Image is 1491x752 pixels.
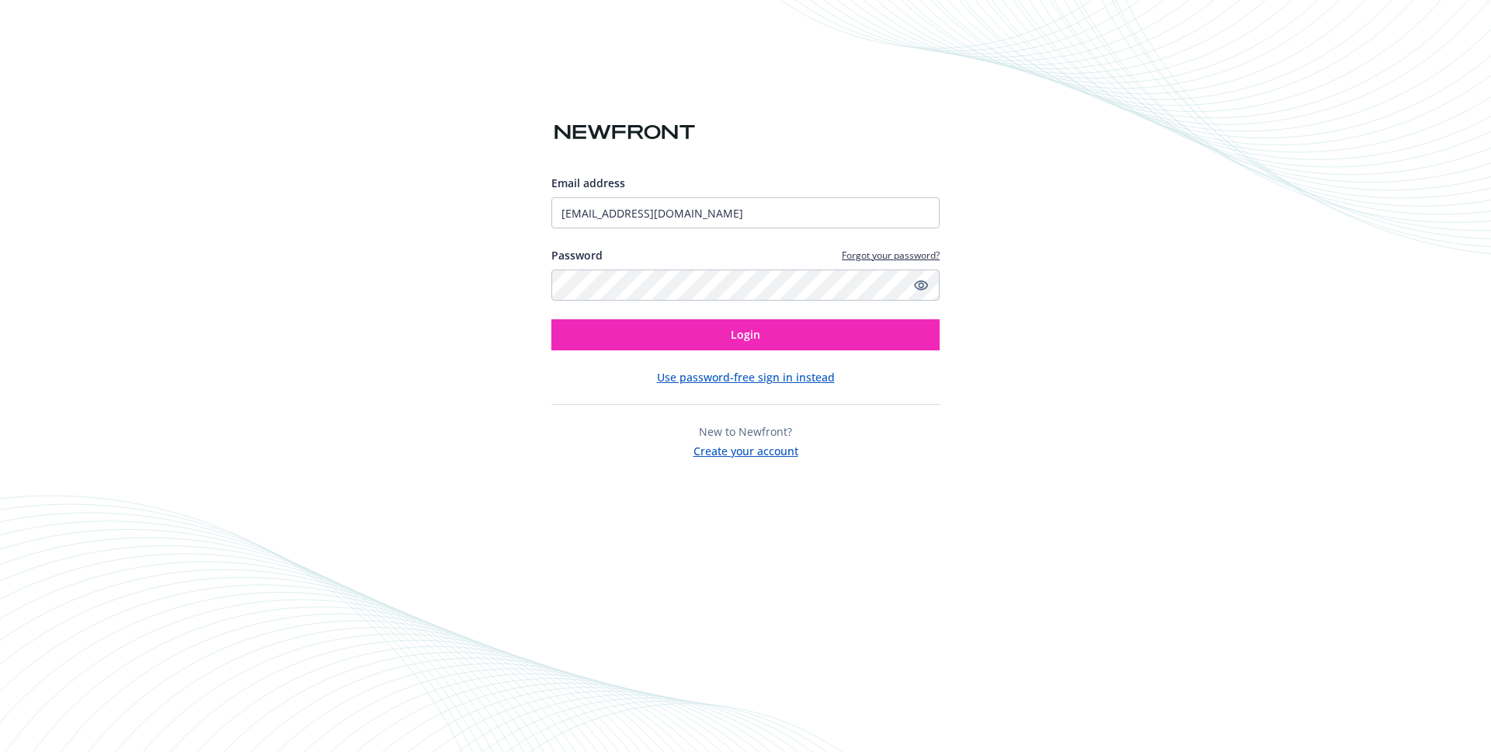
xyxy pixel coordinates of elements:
img: Newfront logo [551,119,698,146]
button: Create your account [693,440,798,459]
button: Login [551,319,940,350]
span: New to Newfront? [699,424,792,439]
a: Forgot your password? [842,249,940,262]
label: Password [551,247,603,263]
input: Enter your email [551,197,940,228]
button: Use password-free sign in instead [657,369,835,385]
a: Show password [912,276,930,294]
span: Email address [551,176,625,190]
input: Enter your password [551,270,940,301]
span: Login [731,327,760,342]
